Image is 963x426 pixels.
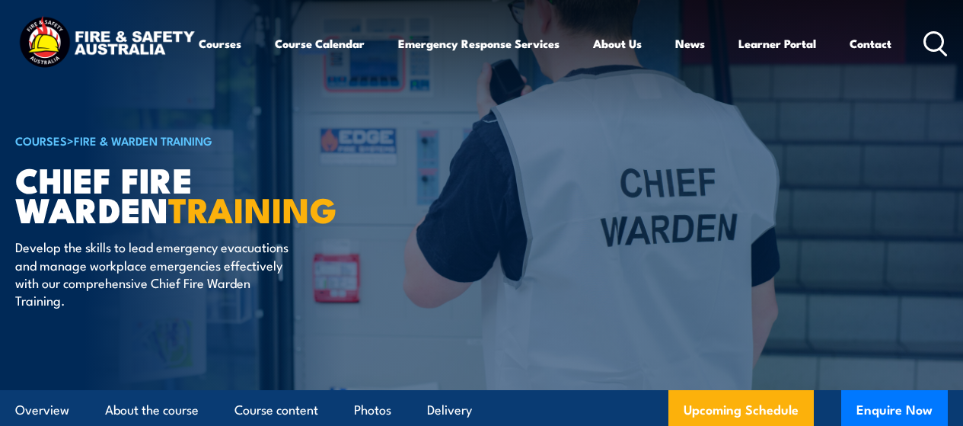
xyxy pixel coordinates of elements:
[275,25,365,62] a: Course Calendar
[74,132,212,149] a: Fire & Warden Training
[675,25,705,62] a: News
[15,238,293,309] p: Develop the skills to lead emergency evacuations and manage workplace emergencies effectively wit...
[199,25,241,62] a: Courses
[850,25,891,62] a: Contact
[168,182,337,235] strong: TRAINING
[738,25,816,62] a: Learner Portal
[15,132,67,149] a: COURSES
[15,131,391,149] h6: >
[398,25,560,62] a: Emergency Response Services
[15,164,391,223] h1: Chief Fire Warden
[593,25,642,62] a: About Us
